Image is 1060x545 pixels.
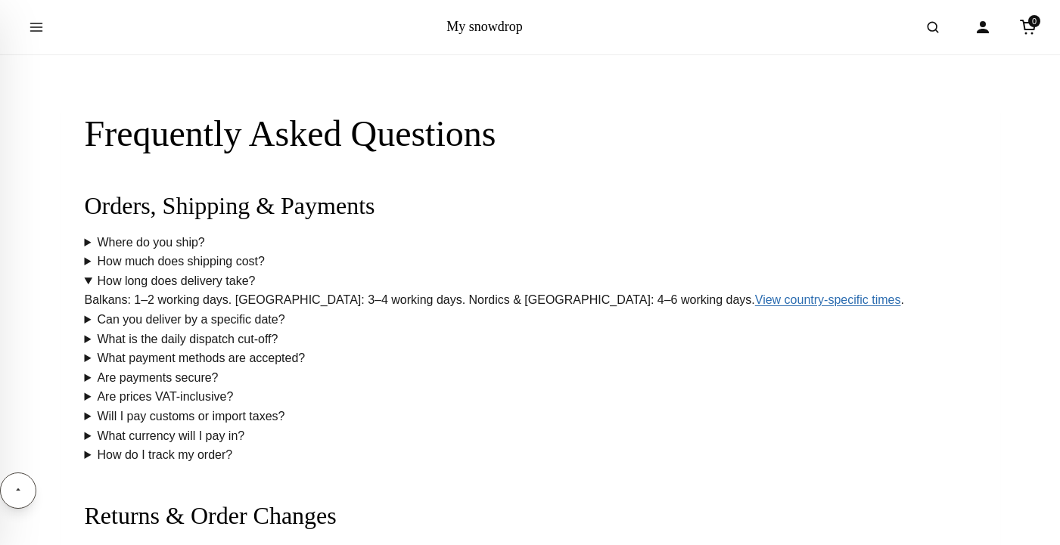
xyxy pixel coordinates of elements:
h1: Frequently Asked Questions [85,112,976,156]
summary: How long does delivery take? [85,271,976,291]
summary: Are prices VAT-inclusive? [85,387,976,407]
h2: Orders, Shipping & Payments [85,191,976,220]
span: 0 [1028,15,1040,27]
summary: What is the daily dispatch cut-off? [85,330,976,349]
a: View country-specific times [755,293,901,306]
summary: How much does shipping cost? [85,252,976,271]
button: Open search [912,6,954,48]
a: My snowdrop [446,19,523,34]
summary: Can you deliver by a specific date? [85,310,976,330]
button: Open menu [15,6,58,48]
a: Cart [1012,11,1045,44]
summary: How do I track my order? [85,445,976,465]
summary: Will I pay customs or import taxes? [85,407,976,426]
summary: What payment methods are accepted? [85,348,976,368]
h2: Returns & Order Changes [85,501,976,530]
summary: Are payments secure? [85,368,976,388]
summary: Where do you ship? [85,233,976,252]
summary: What currency will I pay in? [85,426,976,446]
p: Balkans: 1–2 working days. [GEOGRAPHIC_DATA]: 3–4 working days. Nordics & [GEOGRAPHIC_DATA]: 4–6 ... [85,290,976,310]
a: Account [966,11,999,44]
